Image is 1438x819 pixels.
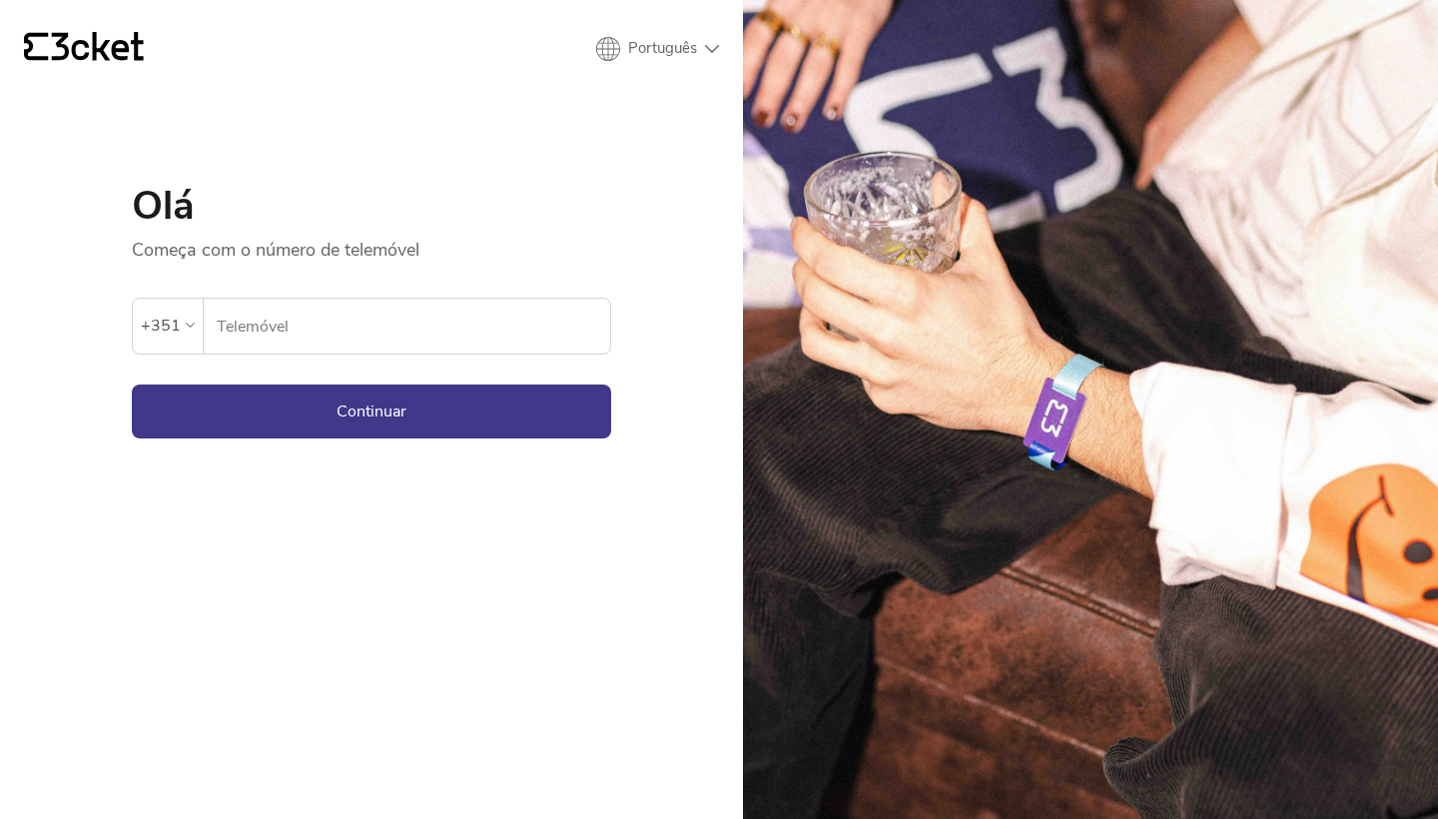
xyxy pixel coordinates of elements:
a: {' '} [24,32,144,66]
input: Telemóvel [216,299,610,354]
button: Continuar [132,385,611,438]
h1: Olá [132,186,611,226]
div: +351 [141,311,181,341]
label: Telemóvel [204,299,610,355]
g: {' '} [24,33,48,61]
p: Começa com o número de telemóvel [132,226,611,262]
